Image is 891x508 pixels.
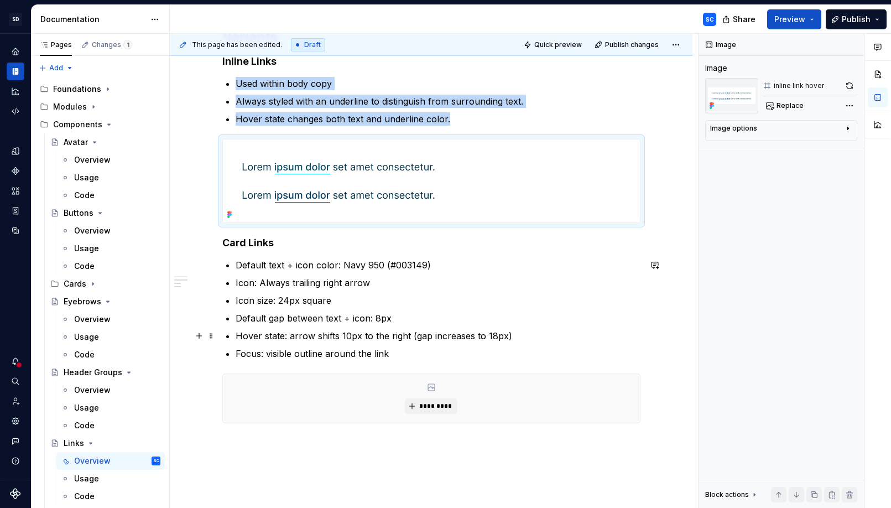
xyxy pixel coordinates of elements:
[7,372,24,390] button: Search ⌘K
[10,488,21,499] svg: Supernova Logo
[304,40,321,49] span: Draft
[706,15,714,24] div: SC
[74,314,111,325] div: Overview
[705,490,749,499] div: Block actions
[7,82,24,100] a: Analytics
[520,37,587,53] button: Quick preview
[705,63,727,74] div: Image
[7,432,24,450] button: Contact support
[35,80,165,98] div: Foundations
[7,142,24,160] a: Design tokens
[74,420,95,431] div: Code
[236,112,640,126] p: Hover state changes both text and underline color.
[705,487,759,502] div: Block actions
[7,43,24,60] a: Home
[56,488,165,505] a: Code
[92,40,132,49] div: Changes
[56,257,165,275] a: Code
[534,40,582,49] span: Quick preview
[7,392,24,410] a: Invite team
[64,438,84,449] div: Links
[46,434,165,452] a: Links
[56,381,165,399] a: Overview
[7,202,24,220] a: Storybook stories
[717,9,763,29] button: Share
[56,151,165,169] a: Overview
[9,13,22,26] div: SD
[35,60,77,76] button: Add
[236,312,640,325] p: Default gap between text + icon: 8px
[56,470,165,488] a: Usage
[64,278,86,289] div: Cards
[153,455,159,466] div: SC
[236,95,640,108] p: Always styled with an underline to distinguish from surrounding text.
[56,186,165,204] a: Code
[7,182,24,200] a: Assets
[826,9,887,29] button: Publish
[56,310,165,328] a: Overview
[74,385,111,396] div: Overview
[236,77,640,90] p: Used within body copy
[56,417,165,434] a: Code
[223,139,454,222] img: 9aa966fd-6770-49ee-8f9c-a9ac4bef47f6.png
[7,63,24,80] a: Documentation
[2,7,29,31] button: SD
[56,240,165,257] a: Usage
[56,399,165,417] a: Usage
[53,101,87,112] div: Modules
[7,222,24,240] a: Data sources
[7,412,24,430] a: Settings
[64,296,101,307] div: Eyebrows
[53,84,101,95] div: Foundations
[74,402,99,413] div: Usage
[56,328,165,346] a: Usage
[123,40,132,49] span: 1
[733,14,755,25] span: Share
[56,346,165,364] a: Code
[49,64,63,72] span: Add
[56,169,165,186] a: Usage
[40,40,72,49] div: Pages
[842,14,871,25] span: Publish
[74,172,99,183] div: Usage
[35,98,165,116] div: Modules
[236,276,640,289] p: Icon: Always trailing right arrow
[56,452,165,470] a: OverviewSC
[7,353,24,370] button: Notifications
[56,222,165,240] a: Overview
[64,137,88,148] div: Avatar
[591,37,664,53] button: Publish changes
[7,102,24,120] a: Code automation
[710,124,852,137] button: Image options
[222,55,640,68] h4: Inline Links
[46,204,165,222] a: Buttons
[236,258,640,272] p: Default text + icon color: Navy 950 (#003149)
[64,367,122,378] div: Header Groups
[192,40,282,49] span: This page has been edited.
[774,81,824,90] div: inline link hover
[46,275,165,293] div: Cards
[774,14,805,25] span: Preview
[74,154,111,165] div: Overview
[74,349,95,360] div: Code
[74,455,111,466] div: Overview
[777,101,804,110] span: Replace
[53,119,102,130] div: Components
[236,329,640,343] p: Hover state: arrow shifts 10px to the right (gap increases to 18px)
[222,236,640,250] h4: Card Links
[7,162,24,180] div: Components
